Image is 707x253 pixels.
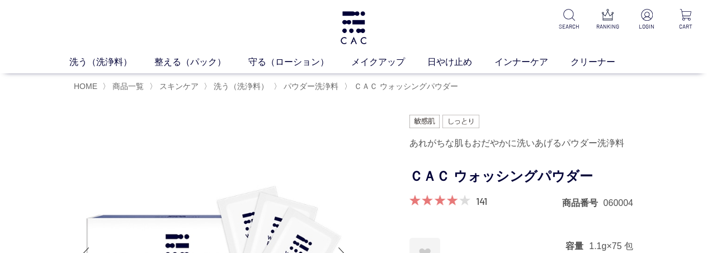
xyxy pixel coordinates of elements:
img: 敏感肌 [409,115,440,128]
a: スキンケア [157,82,199,91]
a: インナーケア [494,55,571,69]
a: 日やけ止め [427,55,494,69]
a: LOGIN [634,9,659,31]
h1: ＣＡＣ ウォッシングパウダー [409,164,633,189]
span: ＣＡＣ ウォッシングパウダー [354,82,458,91]
dd: 1.1g×75 包 [589,240,633,252]
a: CART [673,9,698,31]
a: メイクアップ [351,55,427,69]
span: 商品一覧 [112,82,144,91]
dt: 商品番号 [562,197,604,209]
div: あれがちな肌もおだやかに洗いあげるパウダー洗浄料 [409,134,633,153]
a: 141 [476,195,487,207]
img: logo [339,11,368,44]
span: パウダー洗浄料 [284,82,338,91]
img: しっとり [442,115,479,128]
li: 〉 [274,81,341,92]
span: スキンケア [159,82,199,91]
a: パウダー洗浄料 [281,82,338,91]
p: LOGIN [634,22,659,31]
a: RANKING [596,9,620,31]
a: 洗う（洗浄料） [211,82,268,91]
li: 〉 [149,81,201,92]
a: 整える（パック） [154,55,248,69]
p: CART [673,22,698,31]
li: 〉 [344,81,461,92]
li: 〉 [204,81,271,92]
a: ＣＡＣ ウォッシングパウダー [352,82,458,91]
a: 商品一覧 [110,82,144,91]
p: SEARCH [557,22,581,31]
a: 洗う（洗浄料） [69,55,154,69]
span: 洗う（洗浄料） [214,82,268,91]
a: 守る（ローション） [248,55,351,69]
a: クリーナー [571,55,638,69]
dt: 容量 [565,240,589,252]
a: SEARCH [557,9,581,31]
li: 〉 [102,81,147,92]
p: RANKING [596,22,620,31]
a: HOME [74,82,97,91]
dd: 060004 [604,197,633,209]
